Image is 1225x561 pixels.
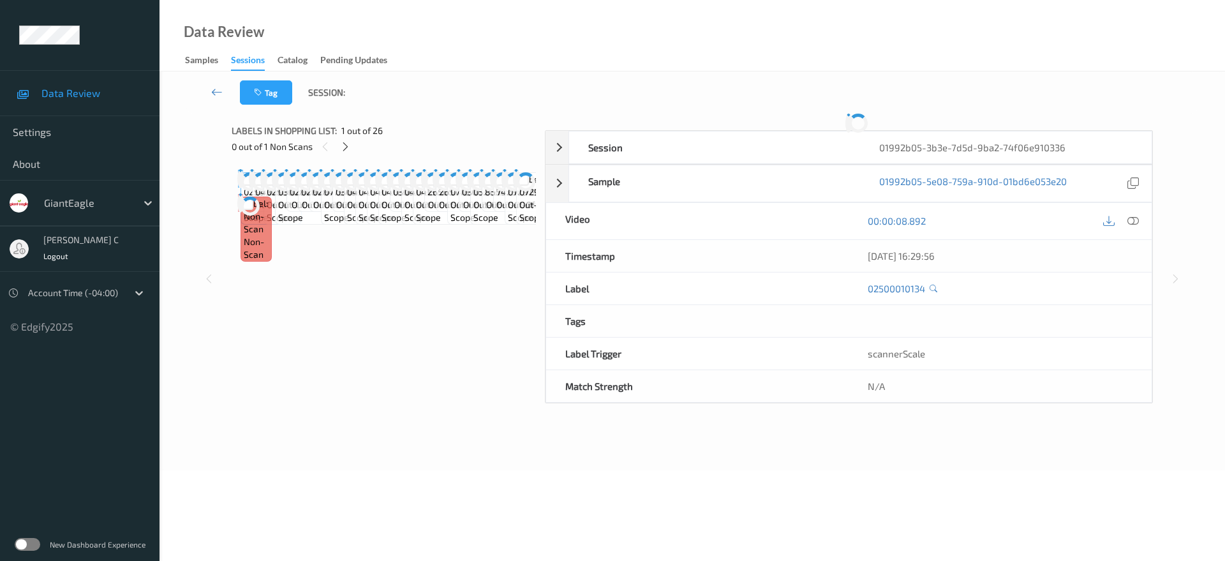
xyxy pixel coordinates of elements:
span: out-of-scope [324,198,378,224]
div: Label [546,273,849,304]
span: Labels in shopping list: [232,124,337,137]
span: out-of-scope [382,198,434,224]
div: Sample01992b05-5e08-759a-910d-01bd6e053e20 [546,165,1152,202]
span: out-of-scope [370,198,425,224]
div: Session [569,131,861,163]
span: out-of-scope [508,198,562,224]
div: Pending Updates [320,54,387,70]
span: Session: [308,86,345,99]
div: 01992b05-3b3e-7d5d-9ba2-74f06e910336 [860,131,1152,163]
span: out-of-scope [405,198,459,224]
span: out-of-scope [359,198,413,224]
span: Label: Non-Scan [244,197,268,236]
div: Video [546,203,849,239]
div: Match Strength [546,370,849,402]
a: 02500010134 [868,282,925,295]
a: Pending Updates [320,52,400,70]
div: Timestamp [546,240,849,272]
span: out-of-scope [394,198,450,211]
span: out-of-scope [302,198,357,211]
div: Session01992b05-3b3e-7d5d-9ba2-74f06e910336 [546,131,1152,164]
div: 0 out of 1 Non Scans [232,138,536,154]
div: Samples [185,54,218,70]
span: 1 out of 26 [341,124,383,137]
div: Sample [569,165,861,202]
span: out-of-scope [496,198,552,211]
div: Tags [546,305,849,337]
span: non-scan [244,236,268,261]
div: [DATE] 16:29:56 [868,250,1132,262]
div: Data Review [184,26,264,38]
a: 00:00:08.892 [868,214,926,227]
span: out-of-scope [450,198,505,224]
span: out-of-scope [428,198,484,211]
span: out-of-scope [336,198,392,211]
div: scannerScale [849,338,1152,370]
span: out-of-scope [486,198,542,211]
span: out-of-scope [473,198,528,224]
a: 01992b05-5e08-759a-910d-01bd6e053e20 [879,175,1067,192]
span: out-of-scope [313,198,369,211]
button: Tag [240,80,292,105]
span: out-of-scope [292,198,347,211]
span: out-of-scope [416,198,470,224]
a: Catalog [278,52,320,70]
span: out-of-scope [519,198,574,224]
span: out-of-scope [439,198,494,211]
a: Samples [185,52,231,70]
span: out-of-scope [278,198,331,224]
a: Sessions [231,52,278,71]
div: N/A [849,370,1152,402]
span: out-of-scope [463,198,519,211]
div: Catalog [278,54,308,70]
span: out-of-scope [347,198,402,224]
div: Label Trigger [546,338,849,370]
div: Sessions [231,54,265,71]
